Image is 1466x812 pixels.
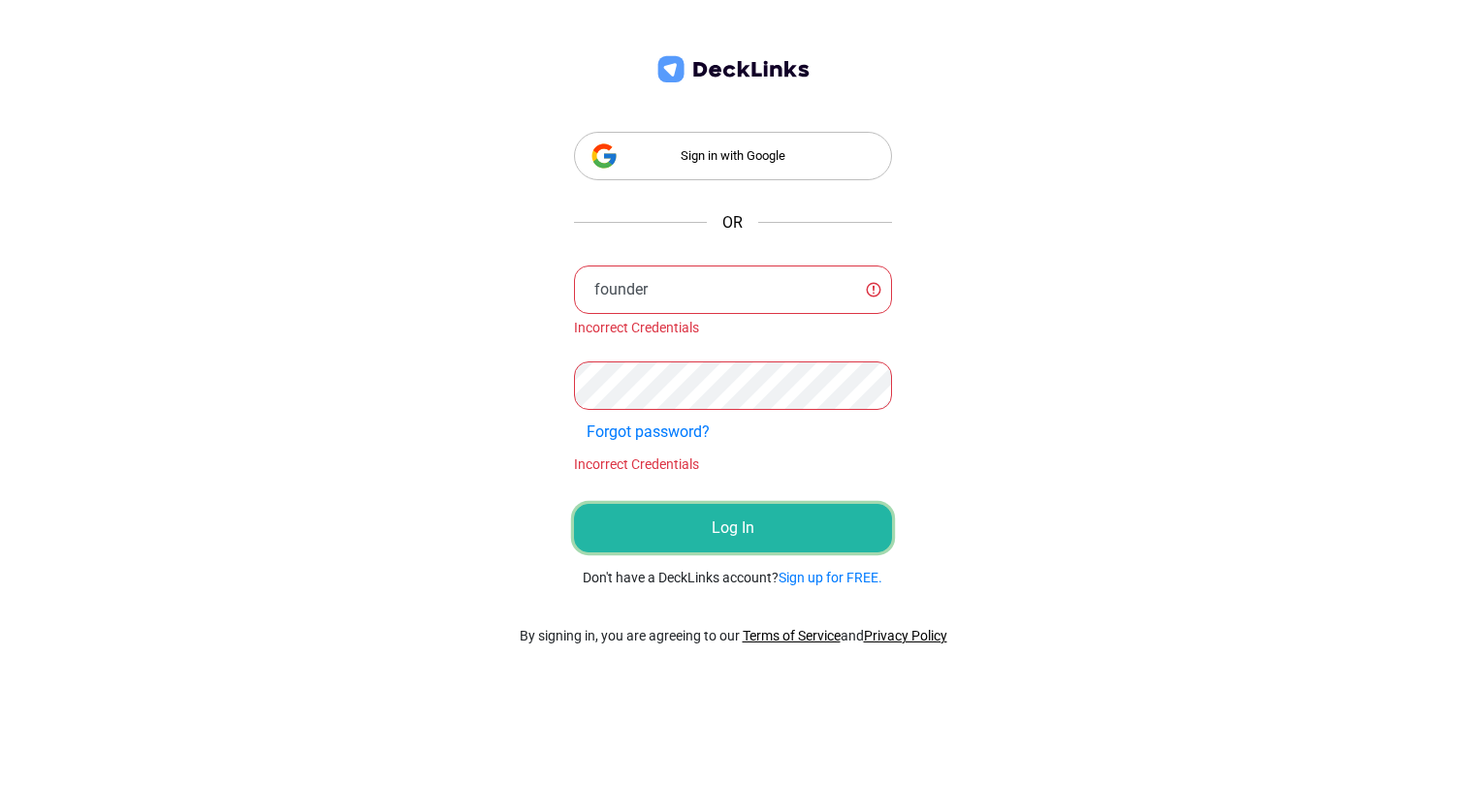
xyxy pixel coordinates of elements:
[722,211,743,234] span: OR
[574,504,893,552] button: Log In
[574,318,893,338] div: Incorrect Credentials
[574,265,893,314] input: Enter your email
[653,53,813,85] img: deck-links-logo.c572c7424dfa0d40c150da8c35de9cd0.svg
[520,626,947,646] p: By signing in, you are agreeing to our and
[574,454,893,475] div: Incorrect Credentials
[779,570,882,585] a: Sign up for FREE.
[574,414,722,451] button: Forgot password?
[743,628,841,643] a: Terms of Service
[583,568,882,588] small: Don't have a DeckLinks account?
[574,132,893,180] div: Sign in with Google
[864,628,947,643] a: Privacy Policy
